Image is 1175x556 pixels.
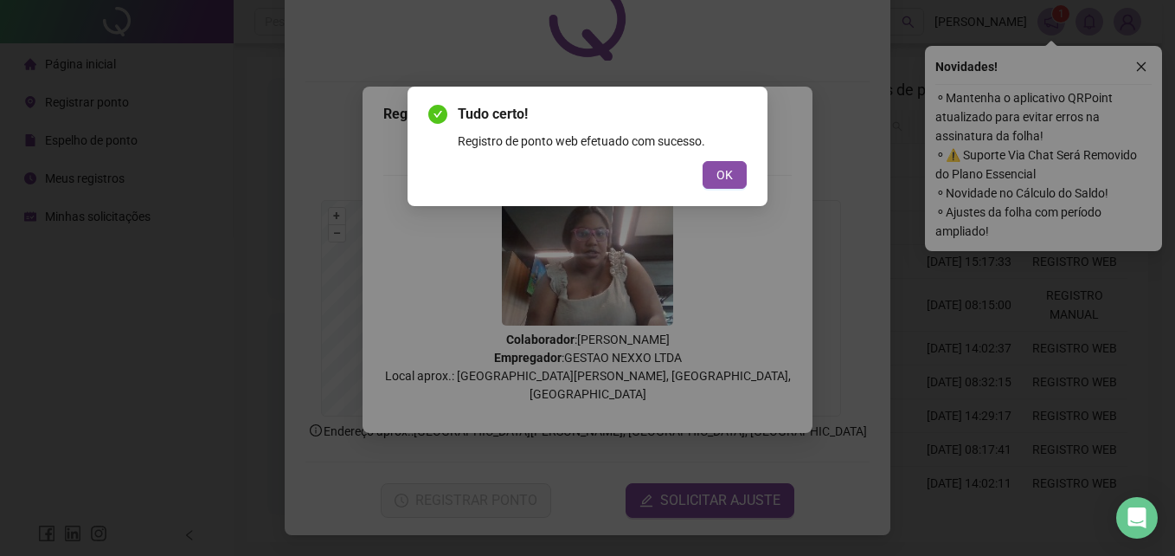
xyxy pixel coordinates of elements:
[1116,497,1158,539] div: Open Intercom Messenger
[458,132,747,151] div: Registro de ponto web efetuado com sucesso.
[458,104,747,125] span: Tudo certo!
[703,161,747,189] button: OK
[716,165,733,184] span: OK
[428,105,447,124] span: check-circle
